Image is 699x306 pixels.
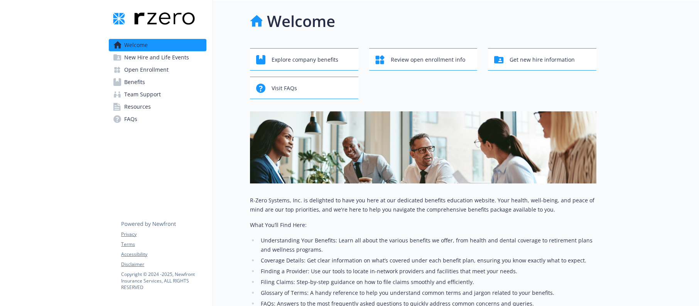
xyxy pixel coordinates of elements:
span: New Hire and Life Events [124,51,189,64]
span: FAQs [124,113,137,125]
img: overview page banner [250,111,596,183]
li: Finding a Provider: Use our tools to locate in-network providers and facilities that meet your ne... [258,267,596,276]
li: Filing Claims: Step-by-step guidance on how to file claims smoothly and efficiently. [258,277,596,287]
p: What You’ll Find Here: [250,220,596,230]
a: Terms [121,241,206,248]
span: Explore company benefits [272,52,338,67]
span: Review open enrollment info [391,52,465,67]
button: Explore company benefits [250,48,358,71]
span: Get new hire information [510,52,575,67]
a: Welcome [109,39,206,51]
a: Disclaimer [121,261,206,268]
a: Accessibility [121,251,206,258]
button: Visit FAQs [250,77,358,99]
a: Benefits [109,76,206,88]
a: Resources [109,101,206,113]
button: Get new hire information [488,48,596,71]
li: Glossary of Terms: A handy reference to help you understand common terms and jargon related to yo... [258,288,596,298]
a: New Hire and Life Events [109,51,206,64]
span: Welcome [124,39,148,51]
a: FAQs [109,113,206,125]
li: Understanding Your Benefits: Learn all about the various benefits we offer, from health and denta... [258,236,596,254]
li: Coverage Details: Get clear information on what’s covered under each benefit plan, ensuring you k... [258,256,596,265]
p: R-Zero Systems, Inc. is delighted to have you here at our dedicated benefits education website. Y... [250,196,596,214]
span: Resources [124,101,151,113]
span: Open Enrollment [124,64,169,76]
button: Review open enrollment info [369,48,478,71]
h1: Welcome [267,10,335,33]
span: Team Support [124,88,161,101]
span: Visit FAQs [272,81,297,96]
a: Privacy [121,231,206,238]
a: Team Support [109,88,206,101]
span: Benefits [124,76,145,88]
a: Open Enrollment [109,64,206,76]
p: Copyright © 2024 - 2025 , Newfront Insurance Services, ALL RIGHTS RESERVED [121,271,206,291]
